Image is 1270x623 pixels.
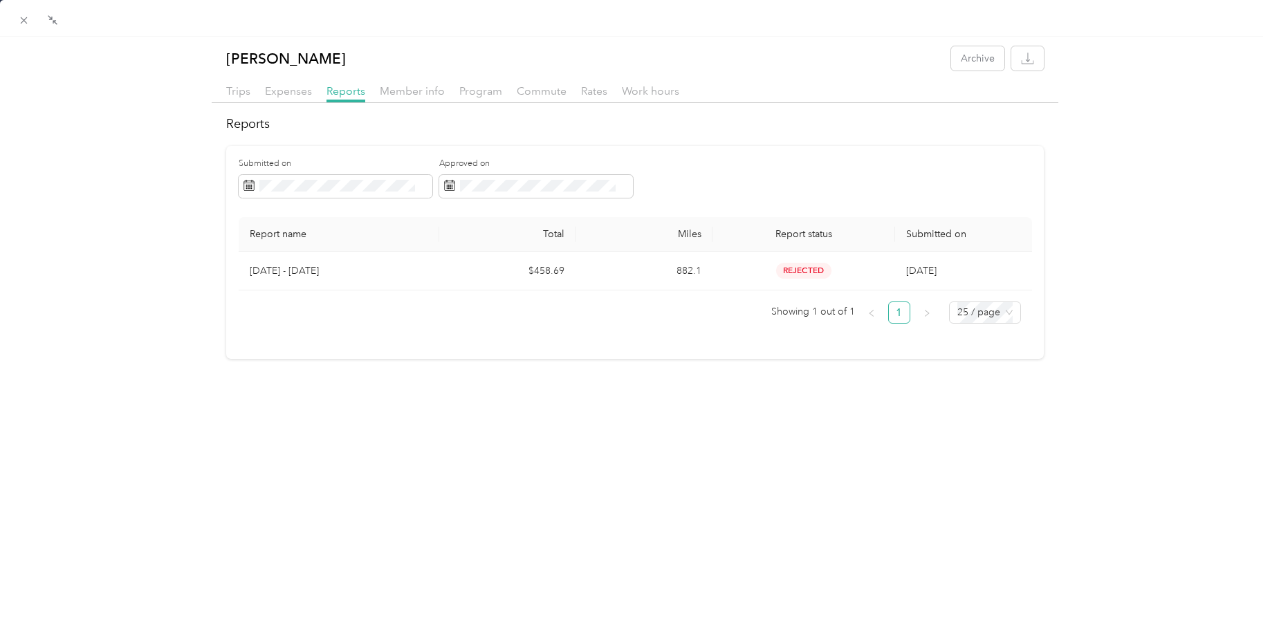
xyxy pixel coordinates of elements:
[439,158,633,170] label: Approved on
[517,84,567,97] span: Commute
[867,309,876,317] span: left
[951,46,1004,71] button: Archive
[450,228,565,240] div: Total
[916,301,938,324] li: Next Page
[226,46,346,71] p: [PERSON_NAME]
[459,84,502,97] span: Program
[906,265,937,277] span: [DATE]
[439,252,576,290] td: $458.69
[957,302,1013,323] span: 25 / page
[326,84,365,97] span: Reports
[724,228,884,240] span: Report status
[889,302,910,323] a: 1
[861,301,883,324] li: Previous Page
[949,301,1021,324] div: Page Size
[226,115,1044,133] h2: Reports
[380,84,445,97] span: Member info
[587,228,701,240] div: Miles
[771,301,855,322] span: Showing 1 out of 1
[923,309,931,317] span: right
[622,84,679,97] span: Work hours
[265,84,312,97] span: Expenses
[581,84,607,97] span: Rates
[250,263,428,279] p: [DATE] - [DATE]
[226,84,250,97] span: Trips
[239,217,439,252] th: Report name
[895,217,1032,252] th: Submitted on
[888,301,910,324] li: 1
[1193,546,1270,623] iframe: Everlance-gr Chat Button Frame
[576,252,712,290] td: 882.1
[239,158,432,170] label: Submitted on
[916,301,938,324] button: right
[776,263,831,279] span: rejected
[861,301,883,324] button: left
